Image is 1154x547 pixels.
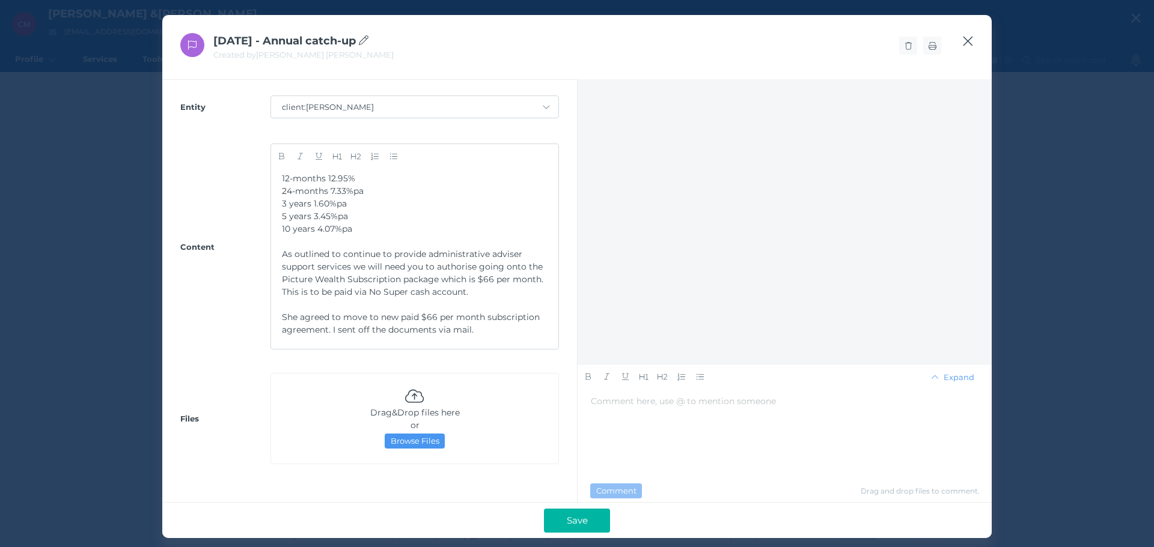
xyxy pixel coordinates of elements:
[861,486,980,495] span: Drag and drop files to comment.
[282,186,364,196] span: 24-months 7.33%pa
[213,50,394,59] span: Created by [PERSON_NAME] [PERSON_NAME]
[577,79,992,502] div: :
[923,37,941,55] a: Print note
[385,436,444,446] span: Browse Files
[962,33,974,49] button: Close
[941,372,980,382] span: Expand
[282,198,347,209] span: 3 years 1.60%pa
[213,34,368,47] span: [DATE] - Annual catch-up
[591,486,641,495] span: Comment
[370,407,460,418] span: Drag&Drop files here
[180,102,270,112] label: Entity
[180,242,270,252] label: Content
[282,249,546,297] span: As outlined to continue to provide administrative adviser support services we will need you to au...
[411,420,420,431] span: or
[282,223,352,234] span: 10 years 4.07%pa
[590,483,642,498] button: Comment
[385,434,445,449] button: Browse Files
[282,211,348,222] span: 5 years 3.45%pa
[282,312,542,335] span: She agreed to move to new paid $66 per month subscription agreement. I sent off the documents via...
[282,173,355,184] span: 12-months 12.95%
[180,414,270,423] label: Files
[925,371,980,383] button: Expand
